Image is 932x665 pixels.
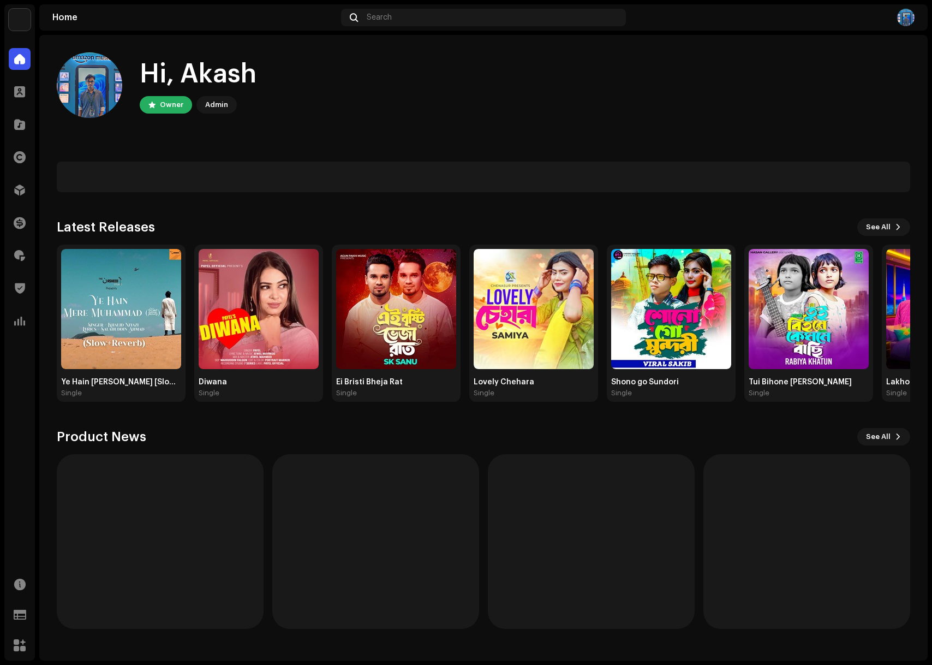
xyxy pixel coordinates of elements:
[57,428,146,446] h3: Product News
[474,249,594,369] img: 57c29a93-3cec-4353-afb6-880e9bf1ef07
[57,218,155,236] h3: Latest Releases
[857,428,910,446] button: See All
[205,98,228,111] div: Admin
[52,13,337,22] div: Home
[866,426,891,448] span: See All
[336,389,357,397] div: Single
[749,378,869,387] div: Tui Bihone [PERSON_NAME]
[61,249,181,369] img: 97e468d9-d2b3-4b0f-aa8f-4e2dabf2db4e
[474,378,594,387] div: Lovely Chehara
[9,9,31,31] img: bb356b9b-6e90-403f-adc8-c282c7c2e227
[336,378,456,387] div: Ei Bristi Bheja Rat
[886,389,907,397] div: Single
[199,389,219,397] div: Single
[199,378,319,387] div: Diwana
[611,378,731,387] div: Shono go Sundori
[474,389,494,397] div: Single
[57,52,122,118] img: 5e4483b3-e6cb-4a99-9ad8-29ce9094b33b
[160,98,183,111] div: Owner
[61,378,181,387] div: Ye Hain [PERSON_NAME] [Slow and Reverb]
[857,218,910,236] button: See All
[611,389,632,397] div: Single
[866,216,891,238] span: See All
[611,249,731,369] img: 0353eb03-9fb9-47d8-92f6-4c0ff3b00502
[749,389,769,397] div: Single
[61,389,82,397] div: Single
[367,13,392,22] span: Search
[199,249,319,369] img: 1bfb3675-da07-4177-a2ae-eded880ec661
[140,57,256,92] div: Hi, Akash
[336,249,456,369] img: 3e76dc77-4824-40e2-9f18-63c6b988c677
[749,249,869,369] img: d94c3d31-1ae9-4ed5-b4d1-36c91392a530
[897,9,915,26] img: 5e4483b3-e6cb-4a99-9ad8-29ce9094b33b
